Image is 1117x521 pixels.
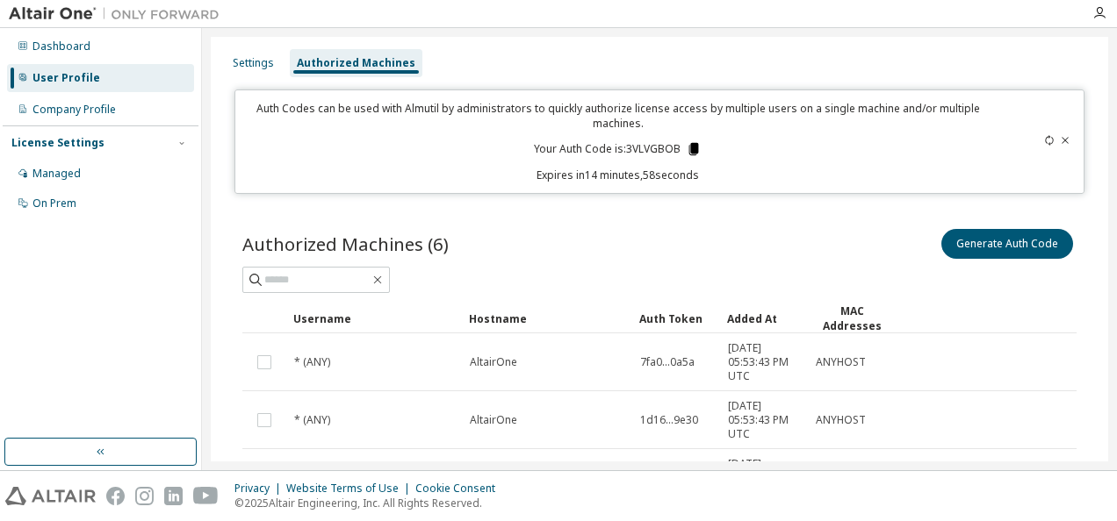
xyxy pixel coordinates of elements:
[32,39,90,54] div: Dashboard
[941,229,1073,259] button: Generate Auth Code
[32,167,81,181] div: Managed
[470,355,517,369] span: AltairOne
[242,232,449,256] span: Authorized Machines (6)
[293,304,455,332] div: Username
[32,196,76,211] div: On Prem
[294,413,330,427] span: * (ANY)
[470,413,517,427] span: AltairOne
[728,457,800,499] span: [DATE] 01:54:13 PM UTC
[164,487,183,505] img: linkedin.svg
[816,413,866,427] span: ANYHOST
[193,487,219,505] img: youtube.svg
[9,5,228,23] img: Altair One
[135,487,154,505] img: instagram.svg
[534,141,702,157] p: Your Auth Code is: 3VLVGBOB
[815,303,889,333] div: MAC Addresses
[727,304,801,332] div: Added At
[639,304,713,332] div: Auth Token
[728,399,800,441] span: [DATE] 05:53:43 PM UTC
[246,101,991,131] p: Auth Codes can be used with Almutil by administrators to quickly authorize license access by mult...
[233,56,274,70] div: Settings
[246,168,991,182] p: Expires in 14 minutes, 58 seconds
[234,482,286,496] div: Privacy
[32,103,116,117] div: Company Profile
[5,487,96,505] img: altair_logo.svg
[816,355,866,369] span: ANYHOST
[640,355,695,369] span: 7fa0...0a5a
[728,341,800,383] span: [DATE] 05:53:43 PM UTC
[297,56,415,70] div: Authorized Machines
[415,482,506,496] div: Cookie Consent
[286,482,415,496] div: Website Terms of Use
[32,71,100,85] div: User Profile
[11,136,104,150] div: License Settings
[234,496,506,510] p: © 2025 Altair Engineering, Inc. All Rights Reserved.
[294,355,330,369] span: * (ANY)
[469,304,625,332] div: Hostname
[640,413,698,427] span: 1d16...9e30
[106,487,125,505] img: facebook.svg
